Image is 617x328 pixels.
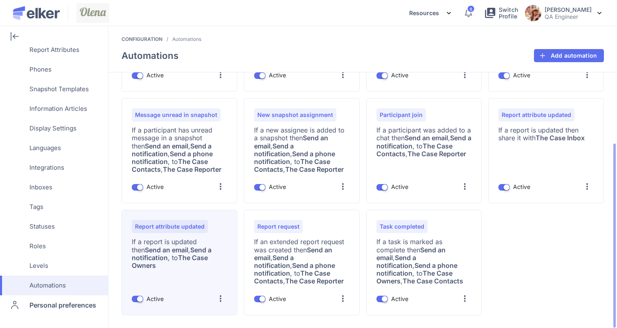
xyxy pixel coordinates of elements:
[254,246,332,262] span: Send an email
[376,142,453,158] span: The Case Contacts
[254,150,335,166] span: Send a phone notification
[29,60,52,79] span: Phones
[122,50,178,61] h4: Automations
[254,142,294,158] span: Send a notification
[536,134,585,142] span: The Case Inbox
[77,3,109,23] img: Screenshot_2024-07-24_at_11%282%29.53.03.png
[534,49,604,62] button: Add automation
[269,183,286,190] span: Active
[145,142,188,150] span: Send an email
[285,277,344,285] span: The Case Reporter
[525,5,541,21] img: avatar
[172,36,201,43] li: Automations
[409,5,452,21] div: Resources
[376,220,428,233] div: Task completed
[132,150,213,166] span: Send a phone notification
[146,295,164,302] span: Active
[597,12,601,14] img: svg%3e
[470,7,472,11] span: 6
[132,126,227,173] div: If a participant has unread message in a snapshot then , , , to ,
[132,157,208,173] span: The Case Contacts
[551,53,597,58] span: Add automation
[13,6,60,20] img: Elker
[146,183,164,190] span: Active
[163,165,221,173] span: The Case Reporter
[376,108,426,121] div: Participant join
[269,72,286,79] span: Active
[122,36,162,43] li: Configuration
[254,126,349,173] div: If a new assignee is added to a snapshot then , , , to ,
[145,246,188,254] span: Send an email
[29,158,64,177] span: Integrations
[513,183,530,190] span: Active
[29,119,77,138] span: Display Settings
[29,99,87,119] span: Information Articles
[132,254,208,270] span: The Case Owners
[376,134,471,150] span: Send a notification
[254,269,330,285] span: The Case Contacts
[391,183,408,190] span: Active
[29,217,55,236] span: Statuses
[285,165,344,173] span: The Case Reporter
[29,256,48,276] span: Levels
[403,277,463,285] span: The Case Contacts
[269,295,286,302] span: Active
[499,7,518,20] span: Switch Profile
[254,238,349,285] div: If an extended report request was created then , , , to ,
[29,276,66,295] span: Automations
[405,134,448,142] span: Send an email
[29,197,43,217] span: Tags
[498,126,594,142] div: If a report is updated then share it with
[376,126,472,158] div: If a participant was added to a chat then , , to ,
[254,108,336,121] div: New snapshot assignment
[254,220,303,233] div: Report request
[376,261,457,277] span: Send a phone notification
[391,295,408,302] span: Active
[408,150,466,158] span: The Case Reporter
[146,72,164,79] span: Active
[29,177,52,197] span: Inboxes
[376,246,446,262] span: Send an email
[376,269,453,285] span: The Case Owners
[132,246,212,262] span: Send a notification
[498,108,574,121] div: Report attribute updated
[167,36,168,43] li: /
[132,220,208,233] div: Report attribute updated
[545,13,592,20] p: QA Engineer
[376,238,472,285] div: If a task is marked as complete then , , , to ,
[254,254,294,270] span: Send a notification
[29,40,79,60] span: Report Attributes
[254,134,328,150] span: Send an email
[376,254,416,270] span: Send a notification
[545,6,592,13] h5: Olena Berdnyk
[132,142,212,158] span: Send a notification
[29,295,96,315] span: Personal preferences
[29,79,89,99] span: Snapshot Templates
[254,261,335,277] span: Send a phone notification
[132,238,227,270] div: If a report is updated then , , to
[446,10,452,16] img: svg%3e
[29,236,46,256] span: Roles
[132,108,221,121] div: Message unread in snapshot
[29,138,61,158] span: Languages
[513,72,530,79] span: Active
[254,157,330,173] span: The Case Contacts
[391,72,408,79] span: Active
